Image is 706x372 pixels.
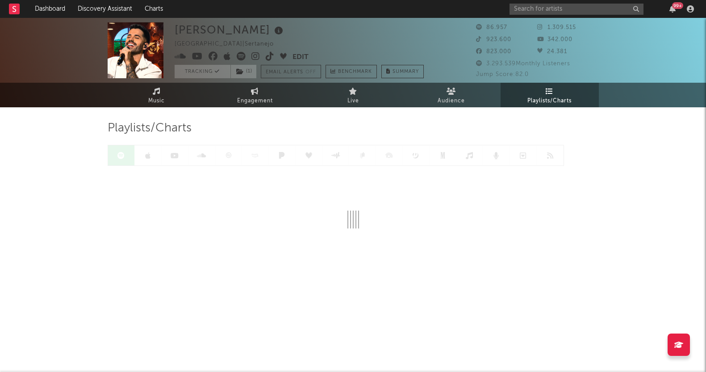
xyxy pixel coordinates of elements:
[175,65,230,78] button: Tracking
[175,22,285,37] div: [PERSON_NAME]
[510,4,643,15] input: Search for artists
[305,70,316,75] em: Off
[393,69,419,74] span: Summary
[402,83,501,107] a: Audience
[476,61,570,67] span: 3.293.539 Monthly Listeners
[527,96,572,106] span: Playlists/Charts
[537,25,576,30] span: 1.309.515
[669,5,676,13] button: 99+
[261,65,321,78] button: Email AlertsOff
[537,49,567,55] span: 24.381
[292,52,309,63] button: Edit
[476,72,529,77] span: Jump Score: 82.0
[108,123,192,134] span: Playlists/Charts
[148,96,165,106] span: Music
[476,25,507,30] span: 86.957
[672,2,683,9] div: 99 +
[231,65,256,78] button: (1)
[476,49,511,55] span: 823.000
[501,83,599,107] a: Playlists/Charts
[326,65,377,78] a: Benchmark
[206,83,304,107] a: Engagement
[537,37,572,42] span: 342.000
[237,96,273,106] span: Engagement
[175,39,284,50] div: [GEOGRAPHIC_DATA] | Sertanejo
[338,67,372,77] span: Benchmark
[230,65,257,78] span: ( 1 )
[347,96,359,106] span: Live
[476,37,511,42] span: 923.600
[381,65,424,78] button: Summary
[438,96,465,106] span: Audience
[304,83,402,107] a: Live
[108,83,206,107] a: Music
